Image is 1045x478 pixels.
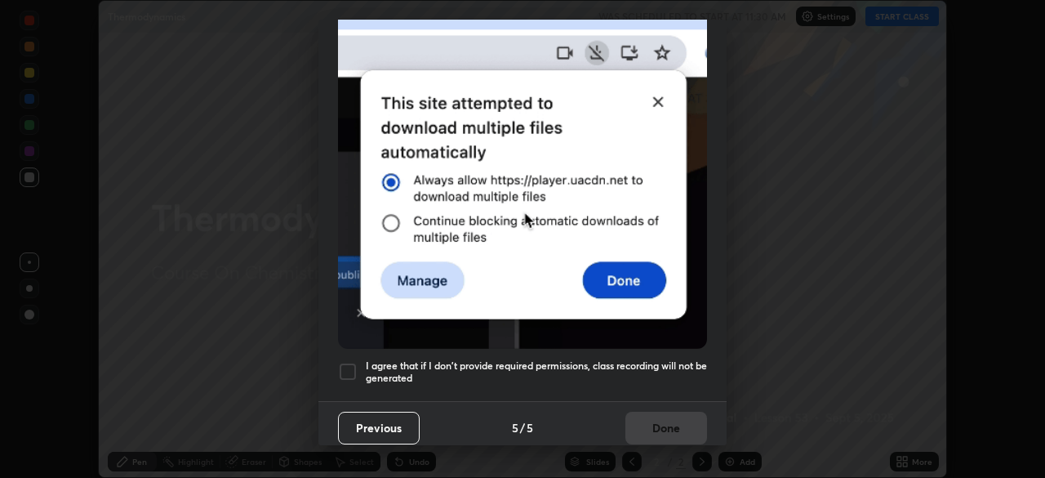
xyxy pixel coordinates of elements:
[527,419,533,436] h4: 5
[512,419,518,436] h4: 5
[338,412,420,444] button: Previous
[520,419,525,436] h4: /
[366,360,707,385] h5: I agree that if I don't provide required permissions, class recording will not be generated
